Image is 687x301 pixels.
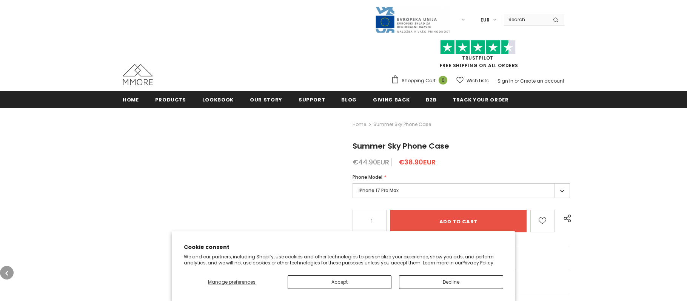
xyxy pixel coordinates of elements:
label: iPhone 17 Pro Max [353,183,570,198]
span: or [514,78,519,84]
a: Privacy Policy [462,260,493,266]
span: Summer Sky Phone Case [373,120,431,129]
span: Blog [341,96,357,103]
a: Create an account [520,78,564,84]
span: Summer Sky Phone Case [353,141,449,151]
span: Shopping Cart [402,77,436,84]
span: Phone Model [353,174,382,180]
span: Wish Lists [467,77,489,84]
span: Giving back [373,96,410,103]
a: Shopping Cart 0 [391,75,451,86]
span: Track your order [453,96,508,103]
input: Add to cart [390,210,527,232]
button: Manage preferences [184,275,280,289]
button: Decline [399,275,503,289]
span: Our Story [250,96,282,103]
span: support [299,96,325,103]
a: Sign In [498,78,513,84]
a: Wish Lists [456,74,489,87]
a: support [299,91,325,108]
span: €44.90EUR [353,157,389,167]
a: Track your order [453,91,508,108]
span: Manage preferences [208,279,256,285]
a: Blog [341,91,357,108]
p: We and our partners, including Shopify, use cookies and other technologies to personalize your ex... [184,254,503,266]
span: EUR [481,16,490,24]
span: Lookbook [202,96,234,103]
a: Lookbook [202,91,234,108]
img: Trust Pilot Stars [440,40,516,55]
a: Home [123,91,139,108]
img: MMORE Cases [123,64,153,85]
h2: Cookie consent [184,243,503,251]
a: Javni Razpis [375,16,450,23]
a: Our Story [250,91,282,108]
button: Accept [288,275,392,289]
a: Trustpilot [462,55,493,61]
a: Giving back [373,91,410,108]
span: €38.90EUR [399,157,436,167]
img: Javni Razpis [375,6,450,34]
span: 0 [439,76,447,84]
a: Home [353,120,366,129]
input: Search Site [504,14,547,25]
a: B2B [426,91,436,108]
span: B2B [426,96,436,103]
span: Home [123,96,139,103]
a: Products [155,91,186,108]
span: Products [155,96,186,103]
span: FREE SHIPPING ON ALL ORDERS [391,43,564,69]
